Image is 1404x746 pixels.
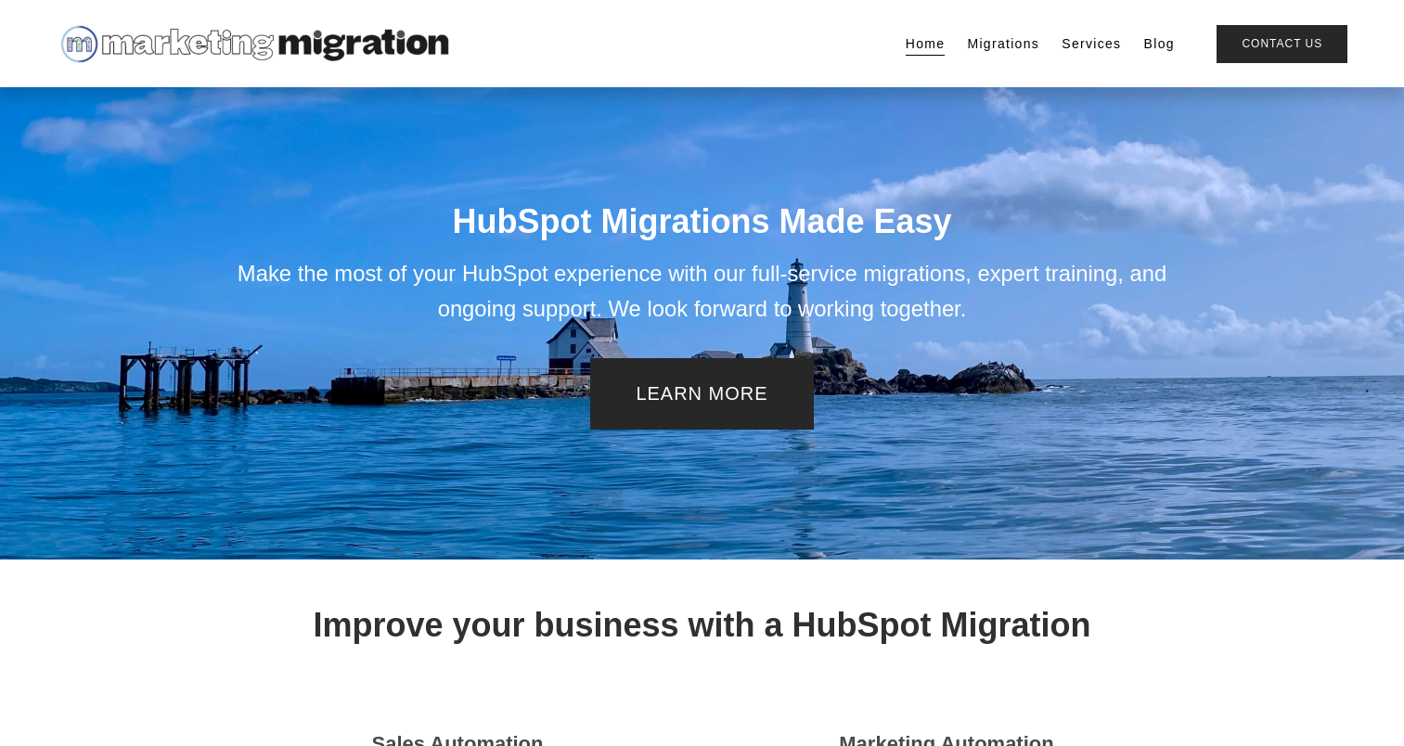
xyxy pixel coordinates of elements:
a: Home [906,31,946,57]
h1: Improve your business with a HubSpot Migration [229,606,1176,644]
a: Contact Us [1217,25,1347,63]
a: LEARN MORE [590,358,814,430]
a: Migrations [968,31,1040,57]
a: Blog [1144,31,1175,57]
h1: HubSpot Migrations Made Easy [229,202,1176,240]
a: Services [1062,31,1121,57]
p: Make the most of your HubSpot experience with our full-service migrations, expert training, and o... [229,256,1176,327]
img: Marketing Migration [57,21,451,67]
